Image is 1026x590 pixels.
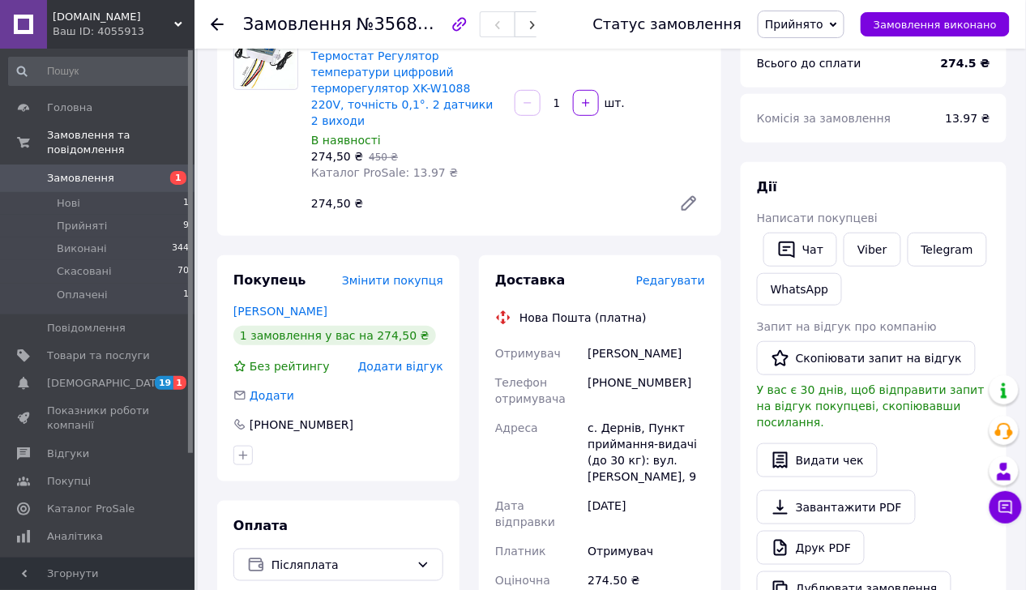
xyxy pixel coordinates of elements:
span: Дата відправки [495,499,555,528]
span: 19 [155,376,173,390]
div: Ваш ID: 4055913 [53,24,195,39]
span: Редагувати [636,274,705,287]
span: 9 [183,219,189,233]
a: Viber [844,233,900,267]
span: У вас є 30 днів, щоб відправити запит на відгук покупцеві, скопіювавши посилання. [757,383,985,429]
span: Каталог ProSale: 13.97 ₴ [311,166,458,179]
span: Замовлення [47,171,114,186]
a: Завантажити PDF [757,490,916,524]
span: Додати [250,389,294,402]
span: 1 [183,288,189,302]
button: Чат [763,233,837,267]
span: Змінити покупця [342,274,443,287]
a: Друк PDF [757,531,865,565]
span: Головна [47,100,92,115]
span: Оплата [233,518,288,533]
div: [PHONE_NUMBER] [248,417,355,433]
button: Скопіювати запит на відгук [757,341,976,375]
div: [DATE] [584,491,708,537]
span: Всього до сплати [757,57,861,70]
span: 1 [183,196,189,211]
span: 274,50 ₴ [311,150,363,163]
div: Отримувач [584,537,708,566]
span: Післяплата [271,556,410,574]
input: Пошук [8,57,190,86]
span: shop.pro [53,10,174,24]
span: Додати відгук [358,360,443,373]
span: Отримувач [495,347,561,360]
div: Нова Пошта (платна) [515,310,651,326]
a: Термостат Регулятор температури цифровий терморегулятор XK-W1088 220V, точність 0,1°. 2 датчики 2... [311,49,494,127]
span: Комісія за замовлення [757,112,891,125]
a: [PERSON_NAME] [233,305,327,318]
span: [DEMOGRAPHIC_DATA] [47,376,167,391]
span: Нові [57,196,80,211]
button: Видати чек [757,443,878,477]
a: Telegram [908,233,987,267]
span: Замовлення та повідомлення [47,128,195,157]
span: Прийняті [57,219,107,233]
span: Покупець [233,272,306,288]
span: Прийнято [765,18,823,31]
span: Каталог ProSale [47,502,135,516]
span: Без рейтингу [250,360,330,373]
img: Термостат Регулятор температури цифровий терморегулятор XK-W1088 220V, точність 0,1°. 2 датчики 2... [234,27,297,88]
span: Скасовані [57,264,112,279]
span: Запит на відгук про компанію [757,320,937,333]
span: Товари та послуги [47,348,150,363]
span: Доставка [495,272,566,288]
div: 1 замовлення у вас на 274,50 ₴ [233,326,436,345]
div: [PHONE_NUMBER] [584,368,708,413]
span: Виконані [57,242,107,256]
span: Адреса [495,421,538,434]
span: Оплачені [57,288,108,302]
span: 450 ₴ [369,152,398,163]
a: Редагувати [673,187,705,220]
div: 274,50 ₴ [305,192,666,215]
span: Покупці [47,474,91,489]
span: 70 [177,264,189,279]
div: с. Дернів, Пункт приймання-видачі (до 30 кг): вул. [PERSON_NAME], 9 [584,413,708,491]
div: Повернутися назад [211,16,224,32]
span: Написати покупцеві [757,212,878,224]
span: Дії [757,179,777,195]
button: Чат з покупцем [990,491,1022,524]
span: №356873331 [357,14,472,34]
span: 1 [173,376,186,390]
div: Статус замовлення [593,16,742,32]
span: Відгуки [47,447,89,461]
button: Замовлення виконано [861,12,1010,36]
span: Показники роботи компанії [47,404,150,433]
span: Замовлення виконано [874,19,997,31]
span: Повідомлення [47,321,126,336]
span: В наявності [311,134,381,147]
span: Платник [495,545,546,558]
div: [PERSON_NAME] [584,339,708,368]
span: 1 [170,171,186,185]
a: WhatsApp [757,273,842,306]
span: 13.97 ₴ [946,112,990,125]
b: 274.5 ₴ [941,57,990,70]
span: Замовлення [243,15,352,34]
span: Аналітика [47,529,103,544]
span: Телефон отримувача [495,376,566,405]
div: шт. [601,95,626,111]
span: 344 [172,242,189,256]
